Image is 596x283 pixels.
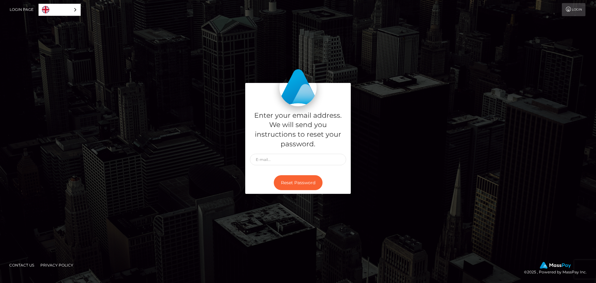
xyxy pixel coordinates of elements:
img: MassPay [540,262,571,269]
a: Login [562,3,585,16]
div: Language [38,4,81,16]
h5: Enter your email address. We will send you instructions to reset your password. [250,111,346,149]
a: Privacy Policy [38,260,76,270]
a: English [39,4,80,16]
button: Reset Password [274,175,323,190]
a: Contact Us [7,260,37,270]
img: MassPay Login [279,69,317,106]
div: © 2025 , Powered by MassPay Inc. [524,262,591,276]
a: Login Page [10,3,34,16]
input: E-mail... [250,154,346,165]
aside: Language selected: English [38,4,81,16]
